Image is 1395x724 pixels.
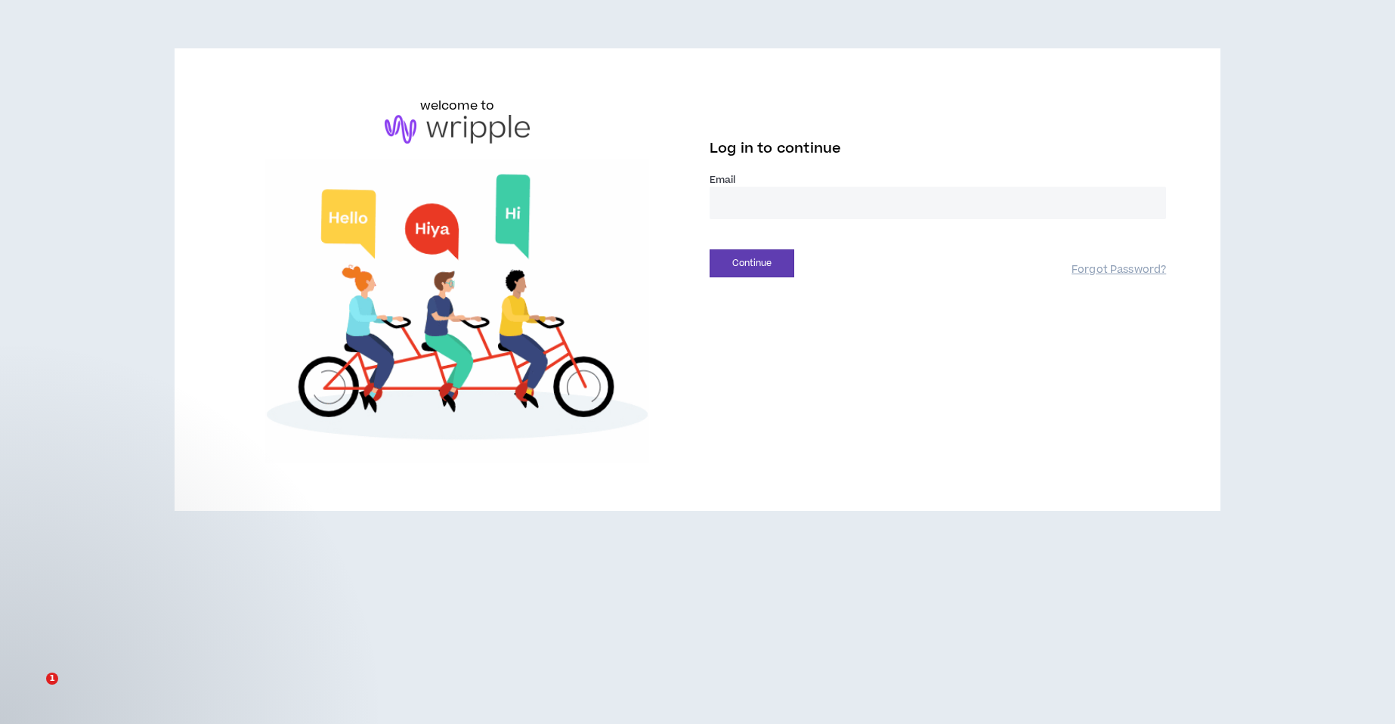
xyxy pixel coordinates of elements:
iframe: Intercom notifications message [11,577,314,683]
a: Forgot Password? [1072,263,1166,277]
span: Log in to continue [710,139,841,158]
label: Email [710,173,1166,187]
span: 1 [46,673,58,685]
button: Continue [710,249,794,277]
h6: welcome to [420,97,495,115]
iframe: Intercom live chat [15,673,51,709]
img: Welcome to Wripple [229,159,685,463]
img: logo-brand.png [385,115,530,144]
